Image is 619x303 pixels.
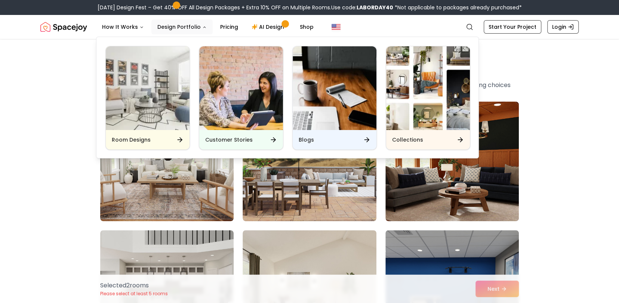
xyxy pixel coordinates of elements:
[357,4,393,11] b: LABORDAY40
[96,37,479,159] div: Design Portfolio
[243,102,376,221] img: Room room-2
[98,4,522,11] div: [DATE] Design Fest – Get 40% OFF All Design Packages + Extra 10% OFF on Multiple Rooms.
[299,136,314,143] h6: Blogs
[112,136,151,143] h6: Room Designs
[292,46,377,150] a: BlogsBlogs
[392,136,423,143] h6: Collections
[199,46,283,130] img: Customer Stories
[96,19,320,34] nav: Main
[385,102,519,221] img: Room room-3
[151,19,213,34] button: Design Portfolio
[293,46,376,130] img: Blogs
[393,4,522,11] span: *Not applicable to packages already purchased*
[40,19,87,34] a: Spacejoy
[40,19,87,34] img: Spacejoy Logo
[96,19,150,34] button: How It Works
[199,46,283,150] a: Customer StoriesCustomer Stories
[386,46,470,130] img: Collections
[100,102,234,221] img: Room room-1
[106,46,190,130] img: Room Designs
[214,19,244,34] a: Pricing
[100,291,168,297] p: Please select at least 5 rooms
[332,22,341,31] img: United States
[246,19,292,34] a: AI Design
[294,19,320,34] a: Shop
[484,20,541,34] a: Start Your Project
[100,281,168,290] p: Selected 2 room s
[40,15,579,39] nav: Global
[547,20,579,34] a: Login
[331,4,393,11] span: Use code:
[105,46,190,150] a: Room DesignsRoom Designs
[205,136,253,143] h6: Customer Stories
[386,46,470,150] a: CollectionsCollections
